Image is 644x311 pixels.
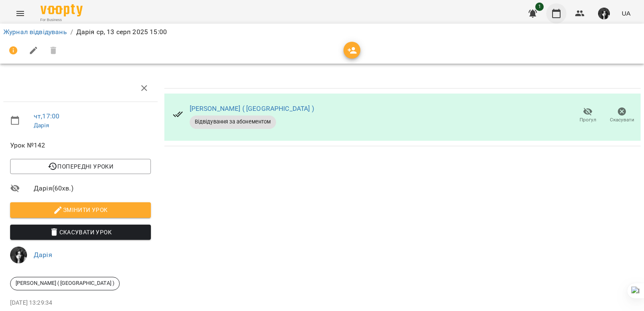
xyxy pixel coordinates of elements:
[10,202,151,217] button: Змінити урок
[10,3,30,24] button: Menu
[40,4,83,16] img: Voopty Logo
[571,104,605,127] button: Прогул
[76,27,167,37] p: Дарія ср, 13 серп 2025 15:00
[535,3,544,11] span: 1
[622,9,631,18] span: UA
[598,8,610,19] img: 44b315c2e714f1ab592a079ef2b679bb.jpg
[34,183,151,193] span: Дарія ( 60 хв. )
[34,251,52,259] a: Дарія
[10,277,120,290] div: [PERSON_NAME] ( [GEOGRAPHIC_DATA] )
[40,17,83,23] span: For Business
[190,105,314,113] a: [PERSON_NAME] ( [GEOGRAPHIC_DATA] )
[190,118,276,126] span: Відвідування за абонементом
[10,247,27,263] img: 44b315c2e714f1ab592a079ef2b679bb.jpg
[17,161,144,172] span: Попередні уроки
[17,227,144,237] span: Скасувати Урок
[618,5,634,21] button: UA
[34,112,59,120] a: чт , 17:00
[610,116,634,123] span: Скасувати
[70,27,73,37] li: /
[580,116,596,123] span: Прогул
[17,205,144,215] span: Змінити урок
[10,140,151,150] span: Урок №142
[11,279,119,287] span: [PERSON_NAME] ( [GEOGRAPHIC_DATA] )
[605,104,639,127] button: Скасувати
[10,159,151,174] button: Попередні уроки
[34,122,49,129] a: Дарія
[3,28,67,36] a: Журнал відвідувань
[10,299,151,307] p: [DATE] 13:29:34
[3,27,641,37] nav: breadcrumb
[10,225,151,240] button: Скасувати Урок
